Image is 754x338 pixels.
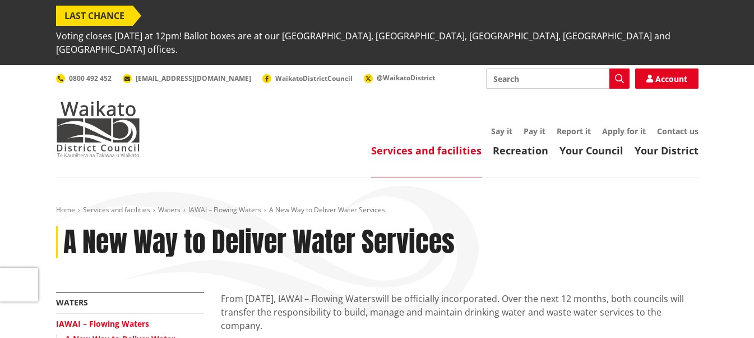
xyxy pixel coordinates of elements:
[56,74,112,83] a: 0800 492 452
[188,205,261,214] a: IAWAI – Flowing Waters
[123,74,251,83] a: [EMAIL_ADDRESS][DOMAIN_NAME]
[491,126,512,136] a: Say it
[158,205,181,214] a: Waters
[56,101,140,157] img: Waikato District Council - Te Kaunihera aa Takiwaa o Waikato
[56,318,149,329] a: IAWAI – Flowing Waters
[371,144,482,157] a: Services and facilities
[657,126,699,136] a: Contact us
[524,126,545,136] a: Pay it
[56,297,88,308] a: Waters
[559,144,623,157] a: Your Council
[269,205,385,214] span: A New Way to Deliver Water Services
[275,74,353,83] span: WaikatoDistrictCouncil
[557,126,591,136] a: Report it
[635,68,699,89] a: Account
[83,205,150,214] a: Services and facilities
[635,144,699,157] a: Your District
[262,74,353,83] a: WaikatoDistrictCouncil
[377,73,435,83] span: @WaikatoDistrict
[63,226,455,259] h1: A New Way to Deliver Water Services
[56,6,133,26] span: LAST CHANCE
[56,205,75,214] a: Home
[221,293,684,332] span: will be officially incorporated. Over the next 12 months, both councils will transfer the respons...
[136,74,251,83] span: [EMAIL_ADDRESS][DOMAIN_NAME]
[56,26,699,60] span: Voting closes [DATE] at 12pm! Ballot boxes are at our [GEOGRAPHIC_DATA], [GEOGRAPHIC_DATA], [GEOG...
[493,144,548,157] a: Recreation
[486,68,630,89] input: Search input
[221,292,699,332] p: From [DATE], IAWAI – Flowing Waters
[364,73,435,83] a: @WaikatoDistrict
[602,126,646,136] a: Apply for it
[56,205,699,215] nav: breadcrumb
[69,74,112,83] span: 0800 492 452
